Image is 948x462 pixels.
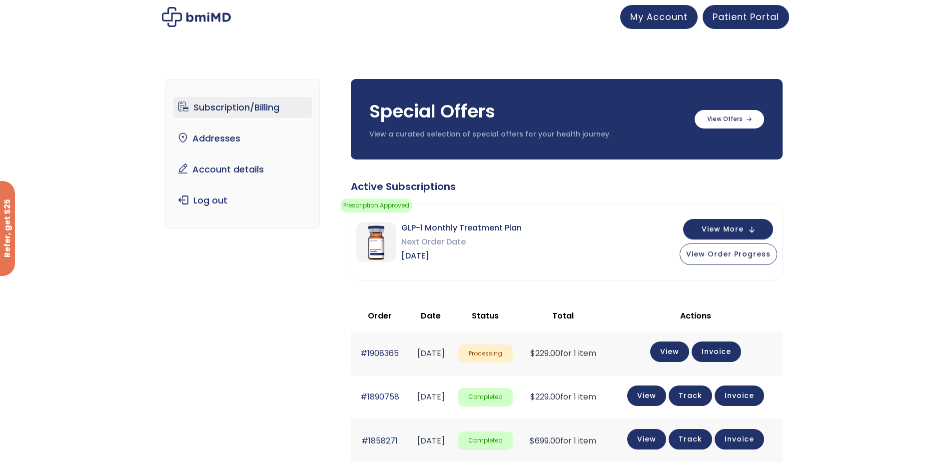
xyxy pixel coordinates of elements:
span: Actions [680,310,711,321]
span: [DATE] [401,249,522,263]
span: My Account [630,10,688,23]
img: My account [162,7,231,27]
a: Account details [173,159,312,180]
span: $ [530,391,535,402]
span: Date [421,310,441,321]
a: #1890758 [360,391,399,402]
span: $ [530,347,535,359]
span: Patient Portal [713,10,779,23]
span: GLP-1 Monthly Treatment Plan [401,221,522,235]
span: $ [530,435,535,446]
span: Completed [458,388,513,406]
span: 229.00 [530,391,560,402]
a: My Account [620,5,698,29]
a: View [627,385,666,406]
span: Prescription Approved [341,198,412,212]
span: Status [472,310,499,321]
span: 699.00 [530,435,560,446]
time: [DATE] [417,391,445,402]
a: View [650,341,689,362]
a: Invoice [692,341,741,362]
a: Track [669,385,712,406]
span: View More [702,226,744,232]
td: for 1 item [518,331,608,375]
a: #1908365 [360,347,399,359]
a: Invoice [715,385,764,406]
div: Active Subscriptions [351,179,783,193]
a: Patient Portal [703,5,789,29]
p: View a curated selection of special offers for your health journey. [369,129,685,139]
td: for 1 item [518,375,608,419]
span: Total [552,310,574,321]
nav: Account pages [165,79,320,229]
span: 229.00 [530,347,560,359]
a: Log out [173,190,312,211]
time: [DATE] [417,435,445,446]
a: View [627,429,666,449]
a: Addresses [173,128,312,149]
span: View Order Progress [686,249,771,259]
a: #1858271 [361,435,398,446]
a: Track [669,429,712,449]
h3: Special Offers [369,99,685,124]
a: Invoice [715,429,764,449]
time: [DATE] [417,347,445,359]
button: View More [683,219,773,239]
span: Order [368,310,392,321]
img: GLP-1 Monthly Treatment Plan [356,222,396,262]
span: Processing [458,344,513,363]
span: Next Order Date [401,235,522,249]
button: View Order Progress [680,243,777,265]
span: Completed [458,431,513,450]
a: Subscription/Billing [173,97,312,118]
